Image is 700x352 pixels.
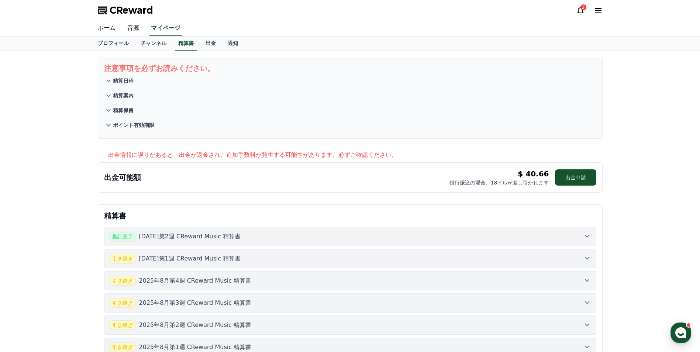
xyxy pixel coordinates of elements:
[104,63,596,73] p: 注意事項を必ずお読みください。
[139,276,252,285] p: 2025年8月第4週 CReward Music 精算書
[104,73,596,88] button: 精算日程
[139,232,241,241] p: [DATE]第2週 CReward Music 精算書
[139,254,241,263] p: [DATE]第1週 CReward Music 精算書
[109,320,136,330] span: 引き継ぎ
[139,298,252,307] p: 2025年8月第3週 CReward Music 精算書
[109,276,136,286] span: 引き継ぎ
[109,298,136,308] span: 引き継ぎ
[92,21,121,36] a: ホーム
[104,211,596,221] p: 精算書
[449,179,549,186] p: 銀行振込の場合、18ドルが差し引かれます
[104,103,596,118] button: 精算保留
[518,169,549,179] p: $ 40.66
[139,321,252,329] p: 2025年8月第2週 CReward Music 精算書
[19,245,32,251] span: Home
[108,151,603,159] p: 出金情報に誤りがあると、出金が返金され、追加手数料が発生する可能性があります。必ずご確認ください。
[139,343,252,352] p: 2025年8月第1週 CReward Music 精算書
[104,271,596,290] button: 引き継ぎ 2025年8月第4週 CReward Music 精算書
[175,37,197,51] a: 精算書
[149,21,182,36] a: マイページ
[104,315,596,335] button: 引き継ぎ 2025年8月第2週 CReward Music 精算書
[580,4,586,10] div: 2
[104,118,596,132] button: ポイント有効期限
[109,254,136,263] span: 引き継ぎ
[92,37,135,51] a: プロフィール
[109,342,136,352] span: 引き継ぎ
[98,4,153,16] a: CReward
[555,169,596,186] button: 出金申請
[135,37,172,51] a: チャンネル
[104,293,596,313] button: 引き継ぎ 2025年8月第3週 CReward Music 精算書
[113,107,134,114] p: 精算保留
[61,245,83,251] span: Messages
[109,232,136,241] span: 集計完了
[2,234,49,252] a: Home
[200,37,222,51] a: 出金
[104,88,596,103] button: 精算案内
[104,249,596,268] button: 引き継ぎ [DATE]第1週 CReward Music 精算書
[110,4,153,16] span: CReward
[109,245,127,251] span: Settings
[576,6,585,15] a: 2
[113,121,154,129] p: ポイント有効期限
[222,37,244,51] a: 通知
[121,21,145,36] a: 音源
[49,234,95,252] a: Messages
[104,227,596,246] button: 集計完了 [DATE]第2週 CReward Music 精算書
[113,77,134,84] p: 精算日程
[113,92,134,99] p: 精算案内
[95,234,142,252] a: Settings
[104,172,141,183] p: 出金可能額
